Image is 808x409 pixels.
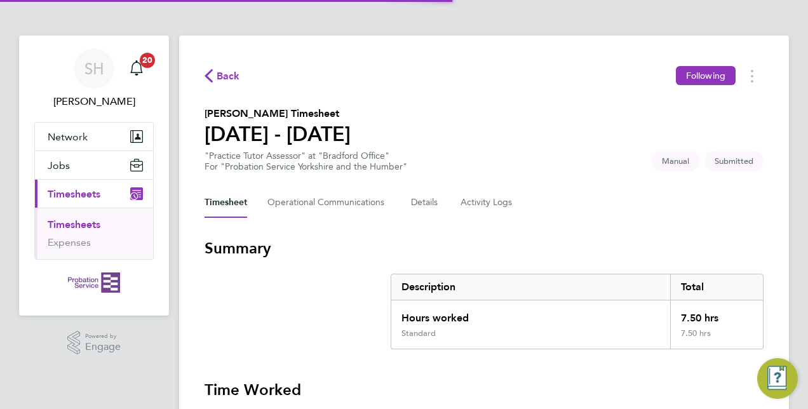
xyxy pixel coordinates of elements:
[48,159,70,171] span: Jobs
[205,68,240,84] button: Back
[48,236,91,248] a: Expenses
[84,60,104,77] span: SH
[205,187,247,218] button: Timesheet
[217,69,240,84] span: Back
[676,66,736,85] button: Following
[34,272,154,293] a: Go to home page
[670,274,763,300] div: Total
[35,151,153,179] button: Jobs
[34,94,154,109] span: Sarah Hughes
[85,331,121,342] span: Powered by
[670,328,763,349] div: 7.50 hrs
[34,48,154,109] a: SH[PERSON_NAME]
[48,218,100,231] a: Timesheets
[35,208,153,259] div: Timesheets
[205,161,407,172] div: For "Probation Service Yorkshire and the Humber"
[205,121,351,147] h1: [DATE] - [DATE]
[461,187,514,218] button: Activity Logs
[67,331,121,355] a: Powered byEngage
[411,187,440,218] button: Details
[267,187,391,218] button: Operational Communications
[704,151,764,171] span: This timesheet is Submitted.
[670,300,763,328] div: 7.50 hrs
[391,300,670,328] div: Hours worked
[85,342,121,352] span: Engage
[205,151,407,172] div: "Practice Tutor Assessor" at "Bradford Office"
[391,274,670,300] div: Description
[35,123,153,151] button: Network
[205,380,764,400] h3: Time Worked
[391,274,764,349] div: Summary
[140,53,155,68] span: 20
[686,70,725,81] span: Following
[19,36,169,316] nav: Main navigation
[48,188,100,200] span: Timesheets
[401,328,436,339] div: Standard
[757,358,798,399] button: Engage Resource Center
[652,151,699,171] span: This timesheet was manually created.
[741,66,764,86] button: Timesheets Menu
[48,131,88,143] span: Network
[205,238,764,258] h3: Summary
[68,272,119,293] img: probationservice-logo-retina.png
[205,106,351,121] h2: [PERSON_NAME] Timesheet
[124,48,149,89] a: 20
[35,180,153,208] button: Timesheets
